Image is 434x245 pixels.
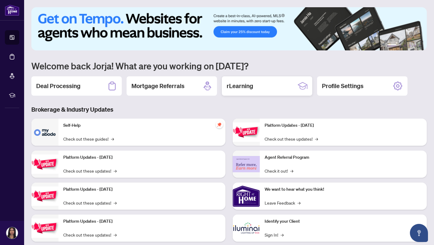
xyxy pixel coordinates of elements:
span: → [281,231,284,238]
p: Identify your Client [265,218,422,225]
p: Agent Referral Program [265,154,422,161]
span: → [315,135,318,142]
img: Agent Referral Program [233,156,260,173]
button: Open asap [410,224,428,242]
h1: Welcome back Jorja! What are you working on [DATE]? [31,60,427,72]
img: Platform Updates - July 21, 2025 [31,186,58,205]
button: 5 [414,44,416,47]
p: Platform Updates - [DATE] [63,154,221,161]
span: → [114,167,117,174]
button: 3 [404,44,406,47]
img: Slide 0 [31,7,427,50]
button: 1 [387,44,397,47]
h2: Profile Settings [322,82,363,90]
img: Identify your Client [233,215,260,242]
p: Platform Updates - [DATE] [265,122,422,129]
p: We want to hear what you think! [265,186,422,193]
img: logo [5,5,19,16]
button: 4 [409,44,411,47]
a: Sign In!→ [265,231,284,238]
p: Self-Help [63,122,221,129]
span: pushpin [216,121,223,128]
h2: Mortgage Referrals [131,82,184,90]
span: → [297,199,300,206]
span: → [114,231,117,238]
a: Check it out!→ [265,167,293,174]
img: Platform Updates - July 8, 2025 [31,218,58,237]
a: Check out these updates!→ [63,199,117,206]
p: Platform Updates - [DATE] [63,186,221,193]
img: Platform Updates - June 23, 2025 [233,122,260,142]
a: Check out these updates!→ [63,231,117,238]
img: Profile Icon [6,227,18,239]
h2: Deal Processing [36,82,80,90]
h3: Brokerage & Industry Updates [31,105,427,114]
a: Check out these guides!→ [63,135,114,142]
a: Leave Feedback→ [265,199,300,206]
span: → [114,199,117,206]
button: 6 [418,44,421,47]
button: 2 [399,44,401,47]
h2: rLearning [227,82,253,90]
span: → [111,135,114,142]
span: → [290,167,293,174]
img: Platform Updates - September 16, 2025 [31,154,58,173]
img: Self-Help [31,119,58,146]
a: Check out these updates!→ [63,167,117,174]
p: Platform Updates - [DATE] [63,218,221,225]
img: We want to hear what you think! [233,183,260,210]
a: Check out these updates!→ [265,135,318,142]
